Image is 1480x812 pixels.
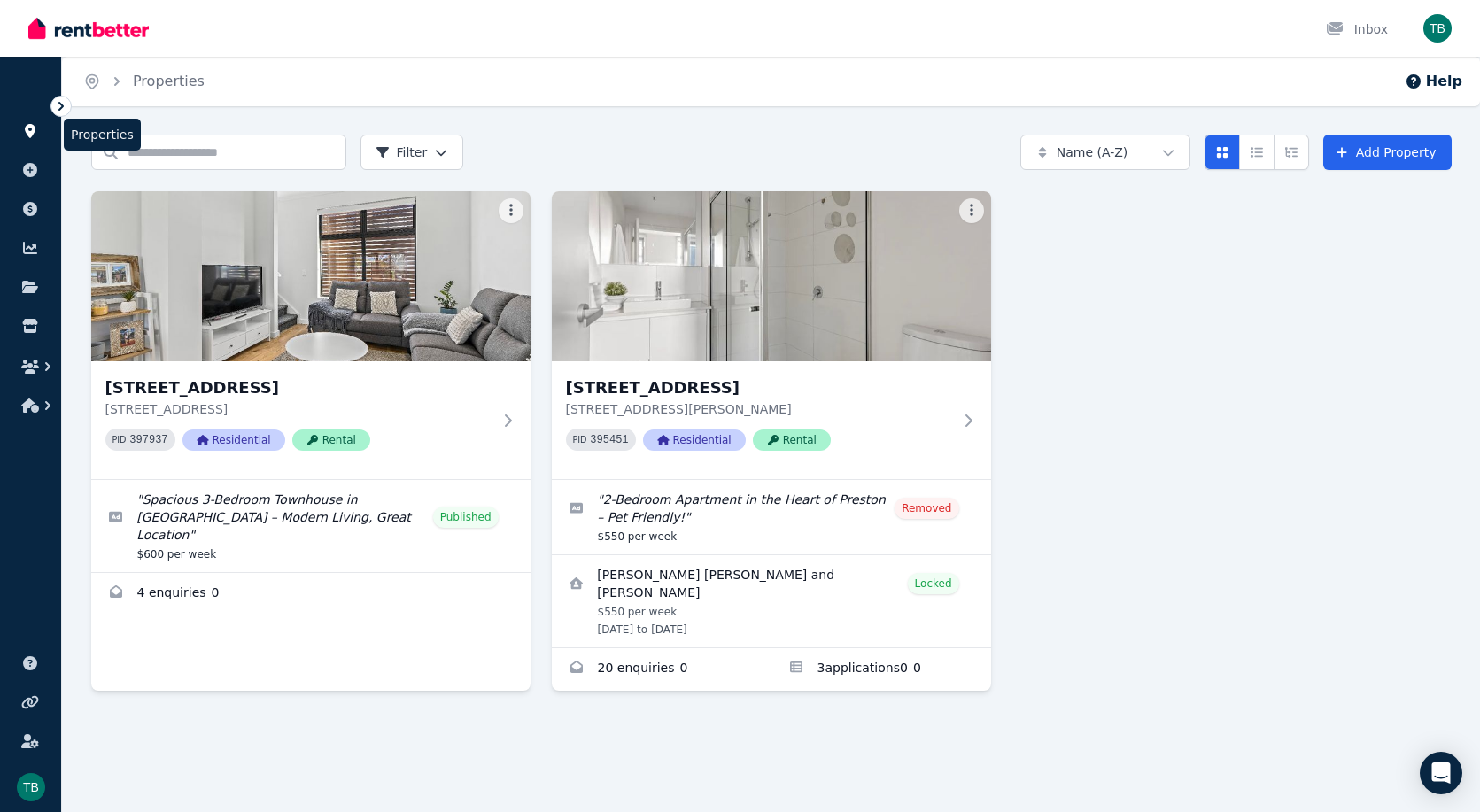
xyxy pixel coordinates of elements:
a: Enquiries for 13/450 Bell St, Preston [552,648,771,691]
img: 2/66 Conington Cres, Morphett Vale [91,191,531,361]
img: Tillyck Bevins [1423,14,1452,43]
button: Help [1405,71,1462,92]
div: View options [1205,135,1309,170]
div: Inbox [1326,20,1388,38]
p: [STREET_ADDRESS][PERSON_NAME] [566,400,952,418]
a: Properties [133,73,205,89]
a: Edit listing: 2-Bedroom Apartment in the Heart of Preston – Pet Friendly! [552,480,991,554]
img: 13/450 Bell St, Preston [552,191,991,361]
button: Filter [360,135,464,170]
button: Compact list view [1239,135,1275,170]
span: Residential [643,429,746,451]
img: Tillyck Bevins [17,773,45,801]
code: 395451 [590,434,628,446]
button: More options [959,198,984,223]
span: Rental [292,429,370,451]
a: Enquiries for 2/66 Conington Cres, Morphett Vale [91,573,531,615]
a: 13/450 Bell St, Preston[STREET_ADDRESS][STREET_ADDRESS][PERSON_NAME]PID 395451ResidentialRental [552,191,991,479]
button: More options [499,198,523,223]
button: Name (A-Z) [1020,135,1190,170]
span: Residential [182,429,285,451]
a: Add Property [1323,135,1452,170]
div: Open Intercom Messenger [1420,752,1462,794]
img: RentBetter [28,15,149,42]
nav: Breadcrumb [62,57,226,106]
span: Filter [376,143,428,161]
a: Applications for 13/450 Bell St, Preston [771,648,991,691]
p: [STREET_ADDRESS] [105,400,492,418]
span: Name (A-Z) [1057,143,1128,161]
code: 397937 [129,434,167,446]
a: 2/66 Conington Cres, Morphett Vale[STREET_ADDRESS][STREET_ADDRESS]PID 397937ResidentialRental [91,191,531,479]
a: Edit listing: Spacious 3-Bedroom Townhouse in Morphett Vale – Modern Living, Great Location [91,480,531,572]
button: Card view [1205,135,1240,170]
small: PID [573,435,587,445]
a: View details for Atul Gaha Magar and Rashmi Chhetri [552,555,991,647]
h3: [STREET_ADDRESS] [105,375,492,400]
small: PID [112,435,127,445]
span: Properties [64,119,141,151]
button: Expanded list view [1274,135,1309,170]
h3: [STREET_ADDRESS] [566,375,952,400]
span: Rental [753,429,831,451]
